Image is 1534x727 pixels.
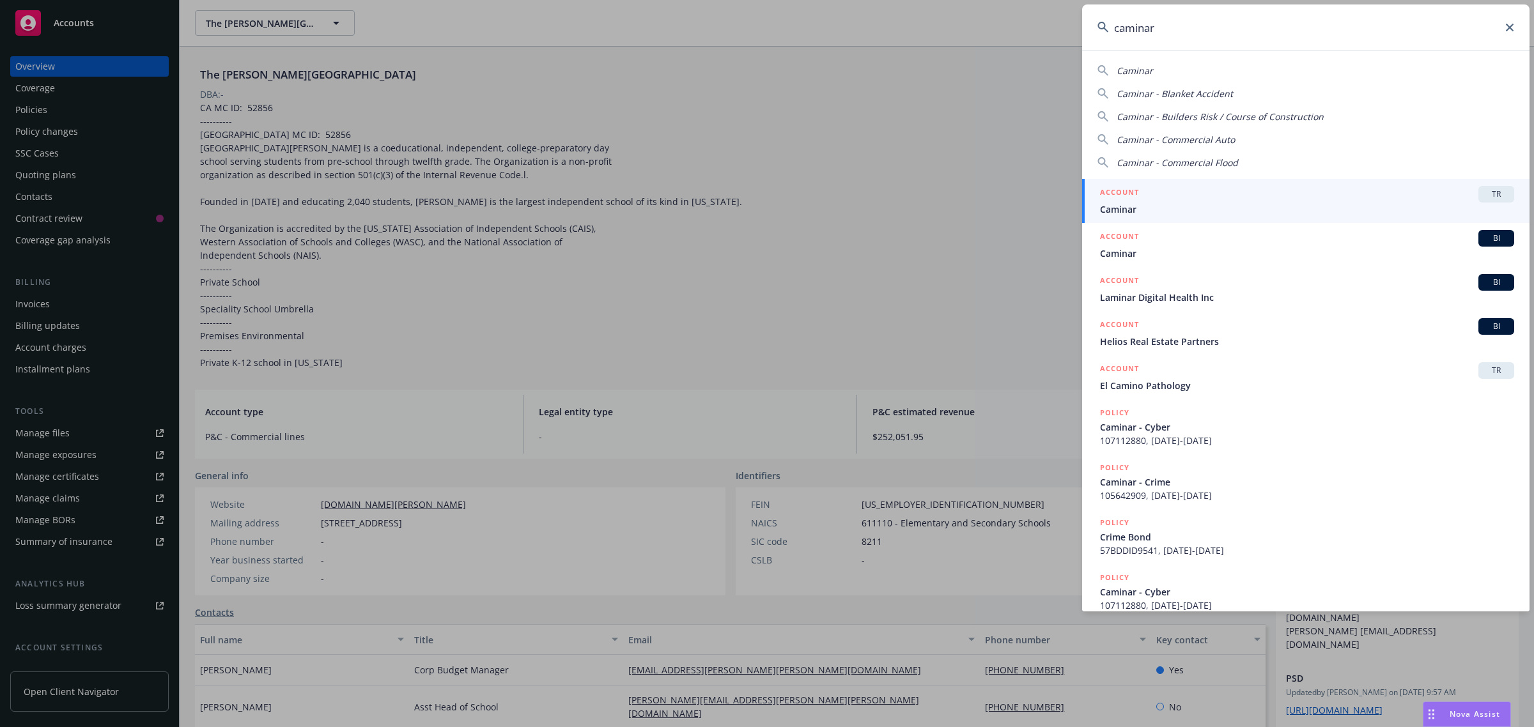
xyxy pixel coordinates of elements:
span: Caminar - Blanket Accident [1117,88,1233,100]
a: ACCOUNTTREl Camino Pathology [1082,355,1530,399]
span: Caminar - Commercial Auto [1117,134,1235,146]
div: Drag to move [1423,702,1439,726]
span: TR [1484,188,1509,200]
span: Caminar - Crime [1100,475,1514,489]
span: 107112880, [DATE]-[DATE] [1100,434,1514,447]
a: ACCOUNTBILaminar Digital Health Inc [1082,267,1530,311]
h5: POLICY [1100,406,1129,419]
span: Caminar [1100,247,1514,260]
span: Caminar [1117,65,1153,77]
h5: ACCOUNT [1100,230,1139,245]
a: POLICYCaminar - Cyber107112880, [DATE]-[DATE] [1082,564,1530,619]
button: Nova Assist [1423,701,1511,727]
span: Helios Real Estate Partners [1100,335,1514,348]
span: BI [1484,233,1509,244]
a: ACCOUNTBIHelios Real Estate Partners [1082,311,1530,355]
a: POLICYCaminar - Crime105642909, [DATE]-[DATE] [1082,454,1530,509]
span: Caminar - Commercial Flood [1117,157,1238,169]
input: Search... [1082,4,1530,50]
h5: POLICY [1100,461,1129,474]
span: El Camino Pathology [1100,379,1514,392]
span: Caminar - Cyber [1100,585,1514,599]
h5: ACCOUNT [1100,318,1139,333]
span: 107112880, [DATE]-[DATE] [1100,599,1514,612]
span: Caminar [1100,203,1514,216]
span: BI [1484,321,1509,332]
h5: ACCOUNT [1100,274,1139,289]
span: 57BDDID9541, [DATE]-[DATE] [1100,544,1514,557]
h5: POLICY [1100,516,1129,529]
span: Caminar - Builders Risk / Course of Construction [1117,111,1324,123]
span: Crime Bond [1100,530,1514,544]
a: ACCOUNTBICaminar [1082,223,1530,267]
h5: ACCOUNT [1100,186,1139,201]
a: POLICYCaminar - Cyber107112880, [DATE]-[DATE] [1082,399,1530,454]
h5: POLICY [1100,571,1129,584]
span: Caminar - Cyber [1100,420,1514,434]
span: Laminar Digital Health Inc [1100,291,1514,304]
a: ACCOUNTTRCaminar [1082,179,1530,223]
a: POLICYCrime Bond57BDDID9541, [DATE]-[DATE] [1082,509,1530,564]
span: BI [1484,277,1509,288]
span: TR [1484,365,1509,376]
h5: ACCOUNT [1100,362,1139,378]
span: Nova Assist [1450,708,1500,719]
span: 105642909, [DATE]-[DATE] [1100,489,1514,502]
